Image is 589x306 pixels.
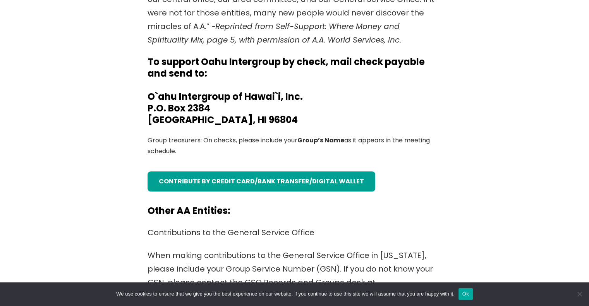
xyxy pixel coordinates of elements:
[575,290,583,298] span: No
[148,135,442,157] p: Group treasurers: On checks, please include your as it appears in the meeting schedule.
[458,288,473,300] button: Ok
[148,193,442,217] h4: Other AA Entities:
[148,56,442,126] h4: To support Oahu Intergroup by check, mail check payable and send to: O`ahu Intergroup of Hawai`i,...
[297,136,344,145] strong: Group’s Name
[148,226,442,239] p: Contributions to the General Service Office
[116,290,454,298] span: We use cookies to ensure that we give you the best experience on our website. If you continue to ...
[148,171,375,192] a: contribute by credit card/bank transfer/digital wallet
[148,21,401,45] em: Reprinted from Self-Support: Where Money and Spirituality Mix, page 5, with permission of A.A. Wo...
[148,249,442,303] p: When making contributions to the General Service Office in [US_STATE], please include your Group ...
